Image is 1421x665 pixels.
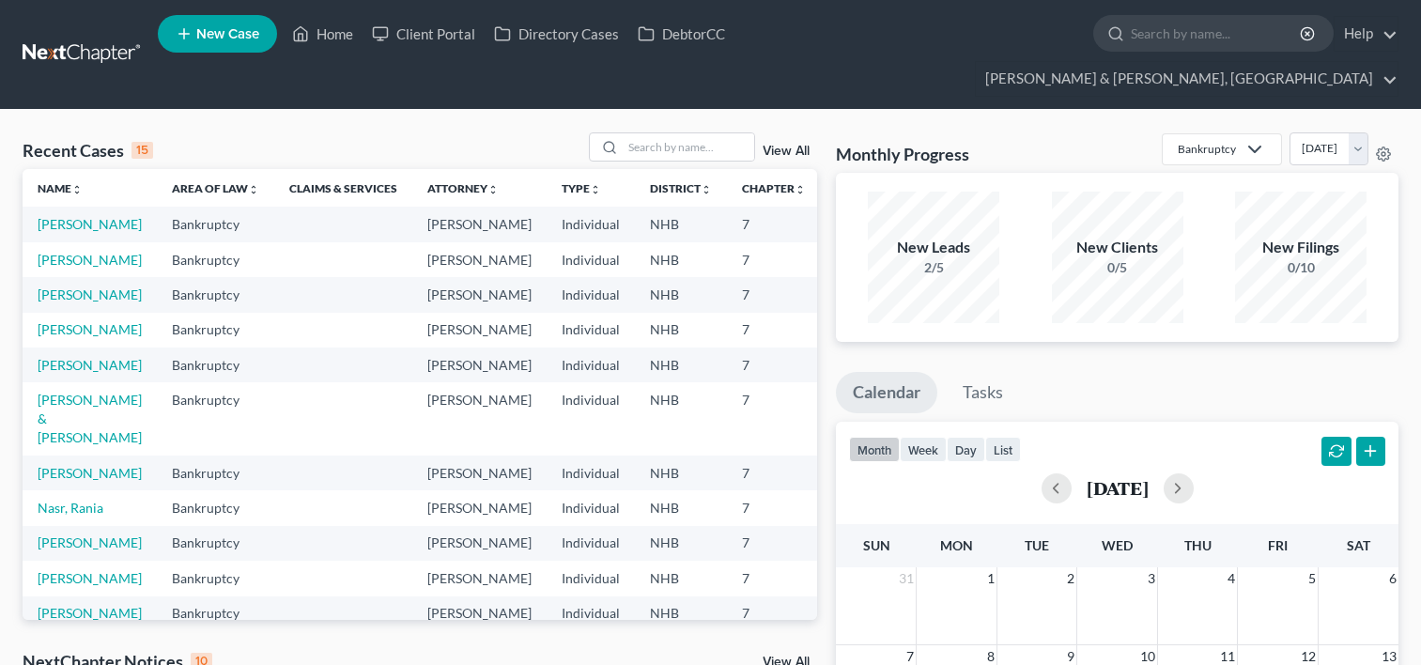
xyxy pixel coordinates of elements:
[157,207,274,241] td: Bankruptcy
[727,596,821,631] td: 7
[1335,17,1398,51] a: Help
[1235,237,1367,258] div: New Filings
[1087,478,1149,498] h2: [DATE]
[727,490,821,525] td: 7
[650,181,712,195] a: Districtunfold_more
[985,437,1021,462] button: list
[71,184,83,195] i: unfold_more
[157,313,274,348] td: Bankruptcy
[985,567,996,590] span: 1
[412,490,547,525] td: [PERSON_NAME]
[1131,16,1303,51] input: Search by name...
[412,313,547,348] td: [PERSON_NAME]
[727,207,821,241] td: 7
[1387,567,1398,590] span: 6
[38,605,142,621] a: [PERSON_NAME]
[635,313,727,348] td: NHB
[868,258,999,277] div: 2/5
[274,169,412,207] th: Claims & Services
[635,561,727,595] td: NHB
[157,526,274,561] td: Bankruptcy
[727,242,821,277] td: 7
[38,357,142,373] a: [PERSON_NAME]
[547,596,635,631] td: Individual
[487,184,499,195] i: unfold_more
[1347,537,1370,553] span: Sat
[763,145,810,158] a: View All
[547,313,635,348] td: Individual
[1025,537,1049,553] span: Tue
[868,237,999,258] div: New Leads
[947,437,985,462] button: day
[1235,258,1367,277] div: 0/10
[157,382,274,455] td: Bankruptcy
[562,181,601,195] a: Typeunfold_more
[23,139,153,162] div: Recent Cases
[157,242,274,277] td: Bankruptcy
[38,216,142,232] a: [PERSON_NAME]
[900,437,947,462] button: week
[172,181,259,195] a: Area of Lawunfold_more
[38,534,142,550] a: [PERSON_NAME]
[946,372,1020,413] a: Tasks
[547,526,635,561] td: Individual
[1226,567,1237,590] span: 4
[157,490,274,525] td: Bankruptcy
[836,372,937,413] a: Calendar
[38,465,142,481] a: [PERSON_NAME]
[412,596,547,631] td: [PERSON_NAME]
[742,181,806,195] a: Chapterunfold_more
[412,277,547,312] td: [PERSON_NAME]
[412,242,547,277] td: [PERSON_NAME]
[727,561,821,595] td: 7
[547,242,635,277] td: Individual
[547,561,635,595] td: Individual
[635,348,727,382] td: NHB
[547,207,635,241] td: Individual
[412,456,547,490] td: [PERSON_NAME]
[635,207,727,241] td: NHB
[1178,141,1236,157] div: Bankruptcy
[38,181,83,195] a: Nameunfold_more
[635,490,727,525] td: NHB
[196,27,259,41] span: New Case
[157,348,274,382] td: Bankruptcy
[940,537,973,553] span: Mon
[38,500,103,516] a: Nasr, Rania
[1268,537,1288,553] span: Fri
[727,348,821,382] td: 7
[547,277,635,312] td: Individual
[1052,258,1183,277] div: 0/5
[157,456,274,490] td: Bankruptcy
[701,184,712,195] i: unfold_more
[795,184,806,195] i: unfold_more
[38,252,142,268] a: [PERSON_NAME]
[1065,567,1076,590] span: 2
[283,17,363,51] a: Home
[547,490,635,525] td: Individual
[547,382,635,455] td: Individual
[412,207,547,241] td: [PERSON_NAME]
[412,561,547,595] td: [PERSON_NAME]
[727,313,821,348] td: 7
[635,526,727,561] td: NHB
[131,142,153,159] div: 15
[635,242,727,277] td: NHB
[1146,567,1157,590] span: 3
[1306,567,1318,590] span: 5
[849,437,900,462] button: month
[1184,537,1212,553] span: Thu
[976,62,1398,96] a: [PERSON_NAME] & [PERSON_NAME], [GEOGRAPHIC_DATA]
[727,382,821,455] td: 7
[38,392,142,445] a: [PERSON_NAME] & [PERSON_NAME]
[485,17,628,51] a: Directory Cases
[157,277,274,312] td: Bankruptcy
[38,570,142,586] a: [PERSON_NAME]
[727,456,821,490] td: 7
[427,181,499,195] a: Attorneyunfold_more
[547,348,635,382] td: Individual
[547,456,635,490] td: Individual
[727,277,821,312] td: 7
[590,184,601,195] i: unfold_more
[623,133,754,161] input: Search by name...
